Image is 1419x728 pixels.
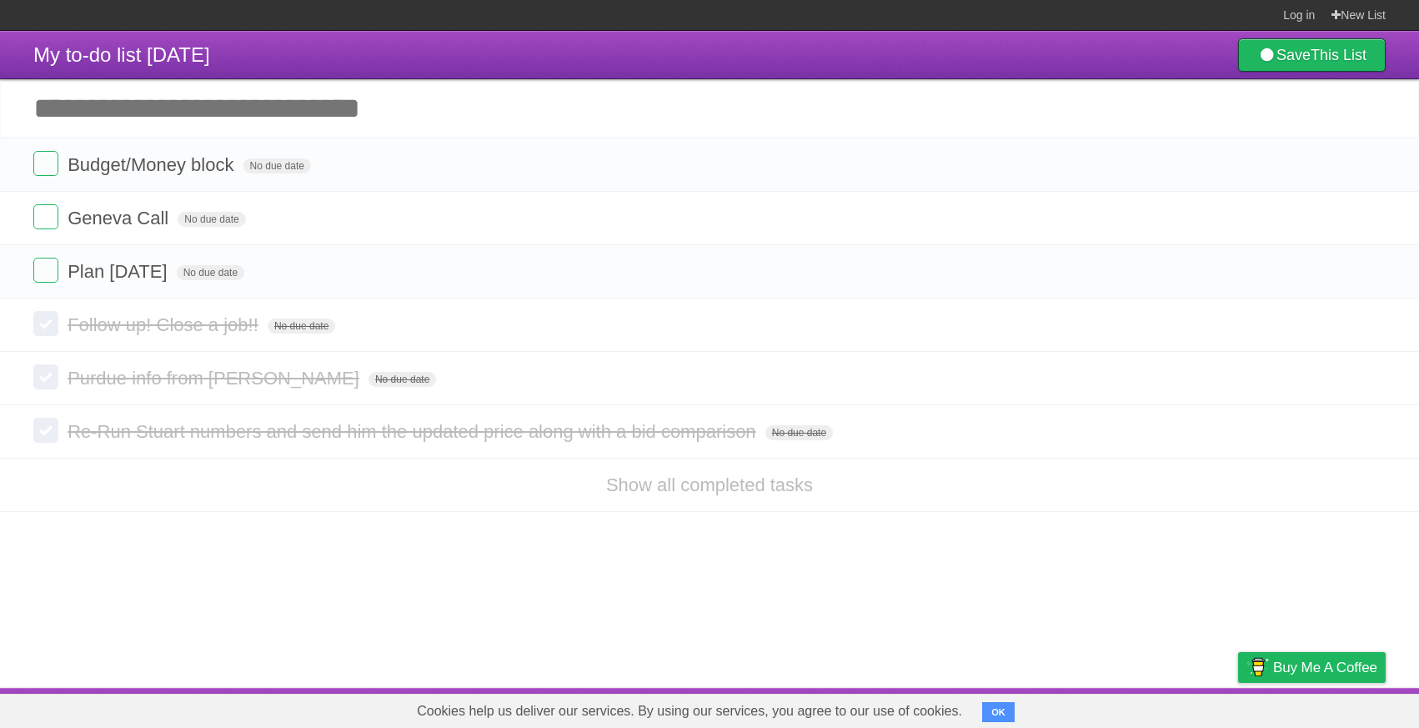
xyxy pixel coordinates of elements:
button: OK [982,702,1015,722]
span: Re-Run Stuart numbers and send him the updated price along with a bid comparison [68,421,760,442]
a: About [1016,692,1051,724]
a: Privacy [1216,692,1260,724]
span: Cookies help us deliver our services. By using our services, you agree to our use of cookies. [400,695,979,728]
label: Done [33,258,58,283]
span: Buy me a coffee [1273,653,1377,682]
span: Follow up! Close a job!! [68,314,263,335]
img: Buy me a coffee [1246,653,1269,681]
a: Suggest a feature [1281,692,1386,724]
label: Done [33,151,58,176]
span: No due date [178,212,245,227]
label: Done [33,311,58,336]
span: Purdue info from [PERSON_NAME] [68,368,364,389]
a: Terms [1160,692,1196,724]
a: SaveThis List [1238,38,1386,72]
span: No due date [765,425,833,440]
span: Plan [DATE] [68,261,171,282]
span: Budget/Money block [68,154,238,175]
label: Done [33,204,58,229]
span: My to-do list [DATE] [33,43,210,66]
span: Geneva Call [68,208,173,228]
span: No due date [177,265,244,280]
label: Done [33,364,58,389]
a: Show all completed tasks [606,474,813,495]
span: No due date [268,319,335,334]
a: Buy me a coffee [1238,652,1386,683]
b: This List [1311,47,1366,63]
label: Done [33,418,58,443]
a: Developers [1071,692,1139,724]
span: No due date [243,158,311,173]
span: No due date [369,372,436,387]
